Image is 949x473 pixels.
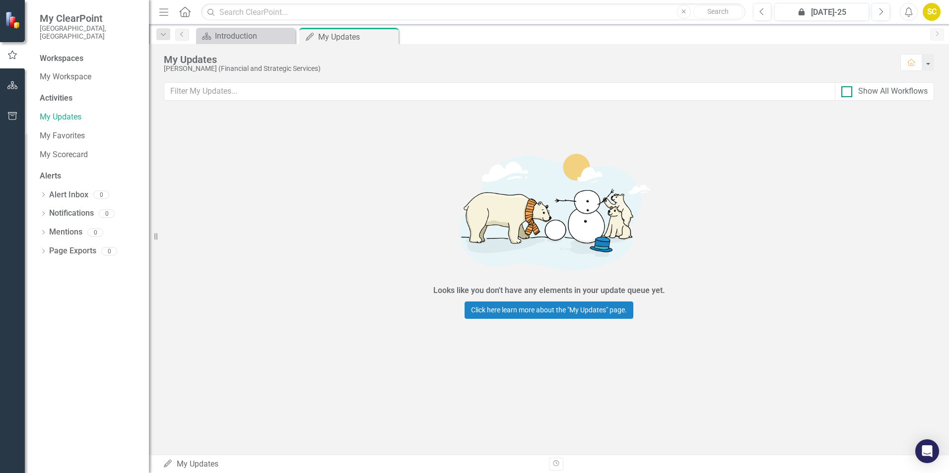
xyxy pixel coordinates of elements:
[49,189,88,201] a: Alert Inbox
[40,24,139,41] small: [GEOGRAPHIC_DATA], [GEOGRAPHIC_DATA]
[40,93,139,104] div: Activities
[49,245,96,257] a: Page Exports
[164,65,890,72] div: [PERSON_NAME] (Financial and Strategic Services)
[87,228,103,236] div: 0
[99,209,115,218] div: 0
[433,285,665,296] div: Looks like you don't have any elements in your update queue yet.
[915,439,939,463] div: Open Intercom Messenger
[201,3,746,21] input: Search ClearPoint...
[164,82,835,101] input: Filter My Updates...
[49,208,94,219] a: Notifications
[199,30,293,42] a: Introduction
[101,247,117,255] div: 0
[774,3,869,21] button: [DATE]-25
[923,3,941,21] button: SC
[318,31,396,43] div: My Updates
[40,171,139,182] div: Alerts
[707,7,729,15] span: Search
[5,11,22,29] img: ClearPoint Strategy
[40,12,139,24] span: My ClearPoint
[164,54,890,65] div: My Updates
[40,130,139,142] a: My Favorites
[93,191,109,199] div: 0
[163,459,542,470] div: My Updates
[693,5,743,19] button: Search
[40,149,139,161] a: My Scorecard
[858,86,928,97] div: Show All Workflows
[49,227,82,238] a: Mentions
[778,6,866,18] div: [DATE]-25
[40,53,83,64] div: Workspaces
[400,139,698,283] img: Getting started
[215,30,293,42] div: Introduction
[465,301,633,319] a: Click here learn more about the "My Updates" page.
[40,112,139,123] a: My Updates
[40,71,139,83] a: My Workspace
